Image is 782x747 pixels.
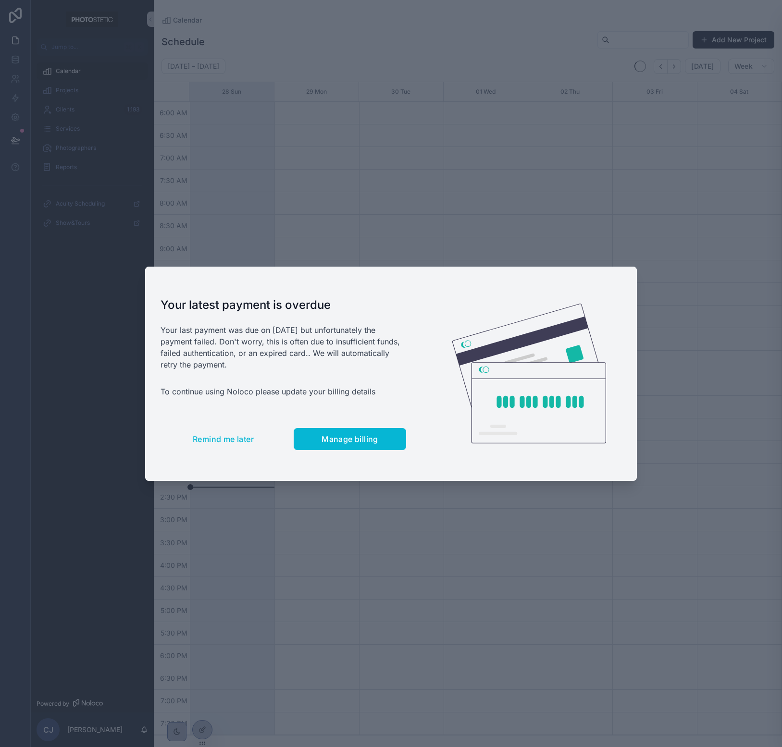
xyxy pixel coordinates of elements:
[322,434,378,444] span: Manage billing
[294,428,406,450] button: Manage billing
[161,386,406,397] p: To continue using Noloco please update your billing details
[161,324,406,370] p: Your last payment was due on [DATE] but unfortunately the payment failed. Don't worry, this is of...
[161,428,286,450] button: Remind me later
[193,434,254,444] span: Remind me later
[161,297,406,313] h1: Your latest payment is overdue
[452,304,606,444] img: Credit card illustration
